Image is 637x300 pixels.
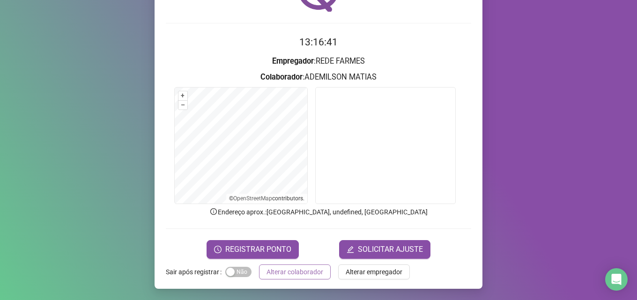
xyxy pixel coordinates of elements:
[166,55,471,67] h3: : REDE FARMES
[214,246,222,253] span: clock-circle
[209,207,218,216] span: info-circle
[605,268,628,291] div: Open Intercom Messenger
[166,207,471,217] p: Endereço aprox. : [GEOGRAPHIC_DATA], undefined, [GEOGRAPHIC_DATA]
[346,267,402,277] span: Alterar empregador
[339,240,430,259] button: editSOLICITAR AJUSTE
[259,264,331,279] button: Alterar colaborador
[272,57,314,66] strong: Empregador
[260,73,303,81] strong: Colaborador
[166,71,471,83] h3: : ADEMILSON MATIAS
[229,195,304,202] li: © contributors.
[166,264,225,279] label: Sair após registrar
[178,91,187,100] button: +
[299,37,338,48] time: 13:16:41
[347,246,354,253] span: edit
[358,244,423,255] span: SOLICITAR AJUSTE
[338,264,410,279] button: Alterar empregador
[233,195,272,202] a: OpenStreetMap
[225,244,291,255] span: REGISTRAR PONTO
[207,240,299,259] button: REGISTRAR PONTO
[267,267,323,277] span: Alterar colaborador
[178,101,187,110] button: –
